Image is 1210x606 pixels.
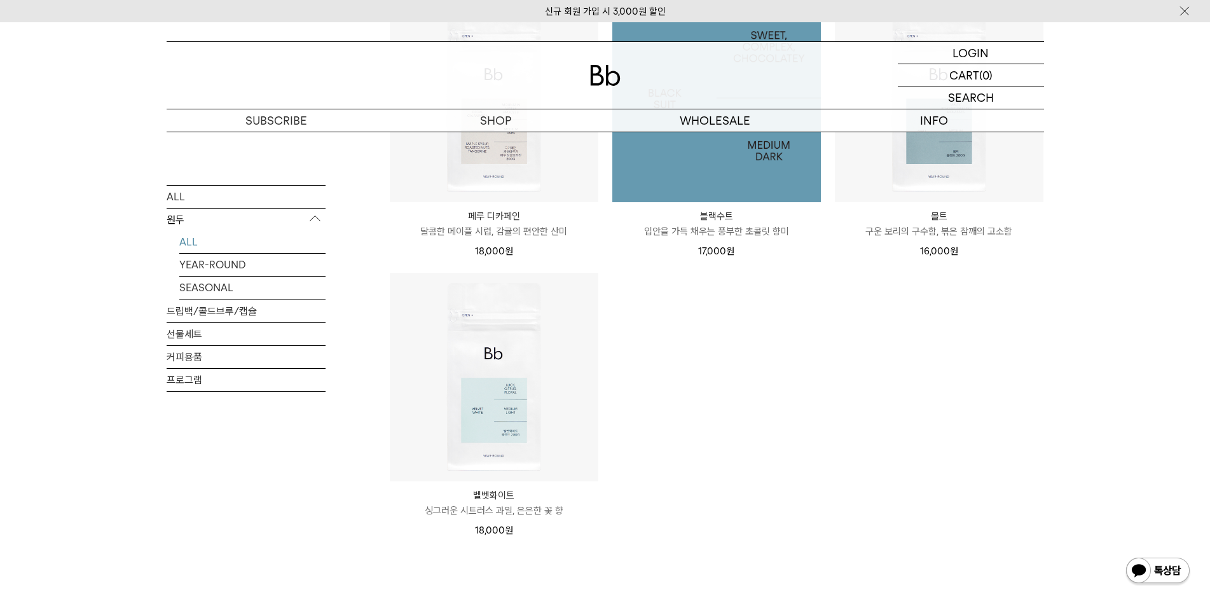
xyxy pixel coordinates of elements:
[179,276,326,298] a: SEASONAL
[179,230,326,252] a: ALL
[590,65,621,86] img: 로고
[825,109,1044,132] p: INFO
[167,322,326,345] a: 선물세트
[390,273,598,481] img: 벨벳화이트
[979,64,993,86] p: (0)
[505,525,513,536] span: 원
[726,245,734,257] span: 원
[612,209,821,224] p: 블랙수트
[390,224,598,239] p: 달콤한 메이플 시럽, 감귤의 편안한 산미
[898,64,1044,86] a: CART (0)
[167,300,326,322] a: 드립백/콜드브루/캡슐
[390,503,598,518] p: 싱그러운 시트러스 과일, 은은한 꽃 향
[475,525,513,536] span: 18,000
[948,86,994,109] p: SEARCH
[167,208,326,231] p: 원두
[167,368,326,390] a: 프로그램
[949,64,979,86] p: CART
[390,209,598,239] a: 페루 디카페인 달콤한 메이플 시럽, 감귤의 편안한 산미
[605,109,825,132] p: WHOLESALE
[920,245,958,257] span: 16,000
[475,245,513,257] span: 18,000
[698,245,734,257] span: 17,000
[950,245,958,257] span: 원
[835,224,1043,239] p: 구운 보리의 구수함, 볶은 참깨의 고소함
[167,185,326,207] a: ALL
[1125,556,1191,587] img: 카카오톡 채널 1:1 채팅 버튼
[545,6,666,17] a: 신규 회원 가입 시 3,000원 할인
[167,109,386,132] a: SUBSCRIBE
[167,345,326,368] a: 커피용품
[612,209,821,239] a: 블랙수트 입안을 가득 채우는 풍부한 초콜릿 향미
[390,488,598,503] p: 벨벳화이트
[835,209,1043,239] a: 몰트 구운 보리의 구수함, 볶은 참깨의 고소함
[390,209,598,224] p: 페루 디카페인
[612,224,821,239] p: 입안을 가득 채우는 풍부한 초콜릿 향미
[835,209,1043,224] p: 몰트
[898,42,1044,64] a: LOGIN
[386,109,605,132] a: SHOP
[952,42,989,64] p: LOGIN
[390,488,598,518] a: 벨벳화이트 싱그러운 시트러스 과일, 은은한 꽃 향
[505,245,513,257] span: 원
[179,253,326,275] a: YEAR-ROUND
